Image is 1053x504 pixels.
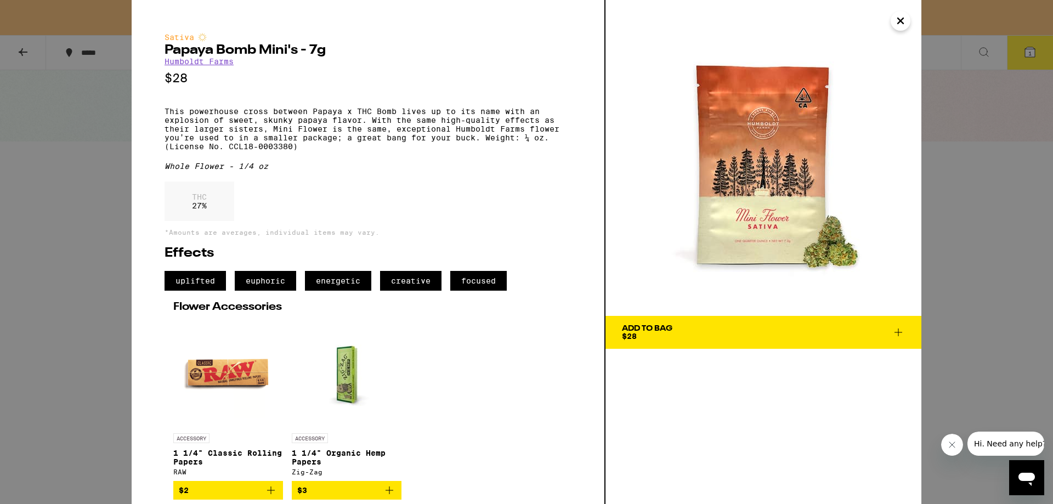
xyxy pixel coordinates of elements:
[297,486,307,495] span: $3
[165,162,571,171] div: Whole Flower - 1/4 oz
[179,486,189,495] span: $2
[292,433,328,443] p: ACCESSORY
[292,318,401,481] a: Open page for 1 1/4" Organic Hemp Papers from Zig-Zag
[622,332,637,341] span: $28
[165,182,234,221] div: 27 %
[173,318,283,481] a: Open page for 1 1/4" Classic Rolling Papers from RAW
[173,481,283,500] button: Add to bag
[622,325,672,332] div: Add To Bag
[173,449,283,466] p: 1 1/4" Classic Rolling Papers
[165,33,571,42] div: Sativa
[941,434,963,456] iframe: Close message
[165,44,571,57] h2: Papaya Bomb Mini's - 7g
[165,271,226,291] span: uplifted
[305,271,371,291] span: energetic
[292,449,401,466] p: 1 1/4" Organic Hemp Papers
[292,481,401,500] button: Add to bag
[165,57,234,66] a: Humboldt Farms
[292,318,401,428] img: Zig-Zag - 1 1/4" Organic Hemp Papers
[450,271,507,291] span: focused
[1009,460,1044,495] iframe: Button to launch messaging window
[380,271,441,291] span: creative
[173,433,210,443] p: ACCESSORY
[173,302,563,313] h2: Flower Accessories
[165,107,571,151] p: This powerhouse cross between Papaya x THC Bomb lives up to its name with an explosion of sweet, ...
[173,318,283,428] img: RAW - 1 1/4" Classic Rolling Papers
[605,316,921,349] button: Add To Bag$28
[173,468,283,475] div: RAW
[7,8,79,16] span: Hi. Need any help?
[192,192,207,201] p: THC
[165,229,571,236] p: *Amounts are averages, individual items may vary.
[165,247,571,260] h2: Effects
[198,33,207,42] img: sativaColor.svg
[967,432,1044,456] iframe: Message from company
[292,468,401,475] div: Zig-Zag
[165,71,571,85] p: $28
[235,271,296,291] span: euphoric
[891,11,910,31] button: Close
